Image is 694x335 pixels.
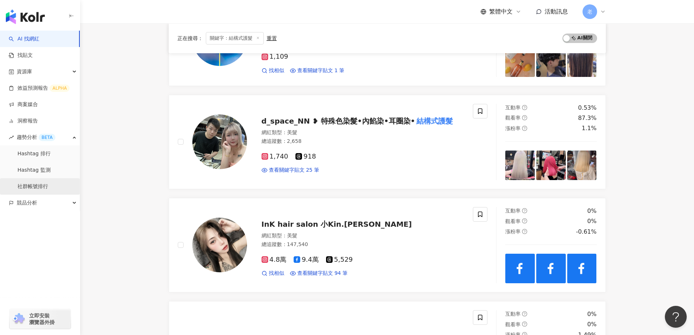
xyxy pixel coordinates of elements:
span: 觀看率 [505,322,521,327]
img: post-image [505,254,535,283]
img: KOL Avatar [192,218,247,272]
span: 互動率 [505,105,521,110]
img: chrome extension [12,313,26,325]
a: 社群帳號排行 [17,183,48,190]
a: KOL AvatarInK hair salon 小Kin.[PERSON_NAME]網紅類型：美髮總追蹤數：147,5404.8萬9.4萬5,529找相似查看關鍵字貼文 94 筆互動率ques... [169,198,606,292]
div: 0.53% [578,104,597,112]
div: 0% [587,320,596,328]
a: 找貼文 [9,52,33,59]
span: InK hair salon 小Kin.[PERSON_NAME] [262,220,412,229]
img: post-image [505,47,535,77]
span: 漲粉率 [505,229,521,234]
span: 1,109 [262,53,289,61]
div: 0% [587,207,596,215]
div: 0% [587,310,596,318]
img: post-image [567,254,597,283]
a: 找相似 [262,270,284,277]
a: Hashtag 監測 [17,167,51,174]
a: Hashtag 排行 [17,150,51,157]
a: 查看關鍵字貼文 94 筆 [290,270,348,277]
span: question-circle [522,208,527,213]
span: question-circle [522,126,527,131]
div: 總追蹤數 ： 147,540 [262,241,464,248]
span: 查看關鍵字貼文 25 筆 [269,167,319,174]
span: 趨勢分析 [17,129,55,145]
span: rise [9,135,14,140]
mark: 結構式護髮 [415,115,454,127]
iframe: Help Scout Beacon - Open [665,306,687,328]
img: KOL Avatar [192,114,247,169]
div: BETA [39,134,55,141]
span: 立即安裝 瀏覽器外掛 [29,312,55,326]
span: 觀看率 [505,115,521,121]
span: question-circle [522,229,527,234]
span: 9.4萬 [294,256,319,264]
span: 關鍵字：結構式護髮 [206,32,264,44]
span: question-circle [522,322,527,327]
a: searchAI 找網紅 [9,35,39,43]
span: 美髮 [287,233,297,238]
img: post-image [536,254,566,283]
img: post-image [536,151,566,180]
span: 漲粉率 [505,125,521,131]
span: question-circle [522,311,527,316]
div: -0.61% [576,228,597,236]
img: post-image [505,151,535,180]
span: 918 [295,153,316,160]
div: 0% [587,217,596,225]
span: 觀看率 [505,218,521,224]
span: 4.8萬 [262,256,287,264]
span: question-circle [522,218,527,223]
span: 找相似 [269,270,284,277]
span: 5,529 [326,256,353,264]
a: KOL Avatard_space_NN ❥ 特殊色染髮•內餡染•耳圈染•結構式護髮網紅類型：美髮總追蹤數：2,6581,740918查看關鍵字貼文 25 筆互動率question-circle... [169,95,606,189]
a: chrome extension立即安裝 瀏覽器外掛 [9,309,71,329]
a: 效益預測報告ALPHA [9,85,70,92]
span: 互動率 [505,311,521,317]
span: 競品分析 [17,195,37,211]
span: d_space_NN ❥ 特殊色染髮•內餡染•耳圈染• [262,117,415,125]
span: 正在搜尋 ： [177,35,203,41]
span: 活動訊息 [545,8,568,15]
div: 87.3% [578,114,597,122]
span: question-circle [522,115,527,120]
div: 1.1% [582,124,597,132]
div: 總追蹤數 ： 2,658 [262,138,464,145]
a: 洞察報告 [9,117,38,125]
div: 重置 [267,35,277,41]
span: 資源庫 [17,63,32,80]
span: question-circle [522,105,527,110]
span: 互動率 [505,208,521,214]
img: post-image [567,151,597,180]
span: 繁體中文 [489,8,513,16]
a: 查看關鍵字貼文 1 筆 [290,67,345,74]
span: 老 [587,8,592,16]
div: 網紅類型 ： [262,129,464,136]
span: 查看關鍵字貼文 1 筆 [297,67,345,74]
span: 查看關鍵字貼文 94 筆 [297,270,348,277]
div: 網紅類型 ： [262,232,464,239]
span: 美髮 [287,129,297,135]
img: logo [6,9,45,24]
img: post-image [567,47,597,77]
span: 1,740 [262,153,289,160]
a: 商案媒合 [9,101,38,108]
a: 找相似 [262,67,284,74]
span: 找相似 [269,67,284,74]
a: 查看關鍵字貼文 25 筆 [262,167,319,174]
img: post-image [536,47,566,77]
